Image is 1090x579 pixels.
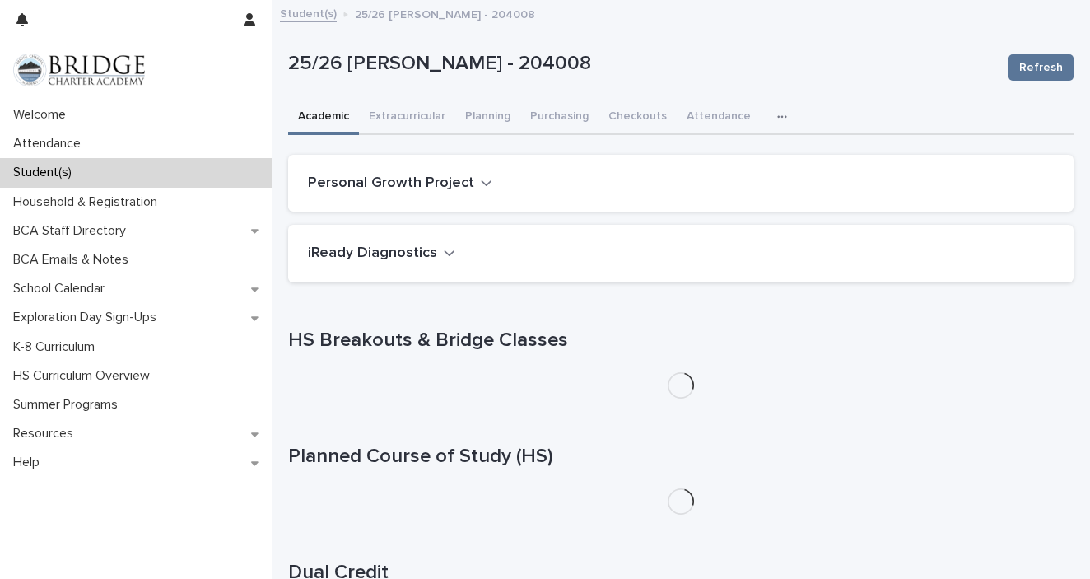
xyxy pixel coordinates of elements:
[308,175,492,193] button: Personal Growth Project
[7,165,85,180] p: Student(s)
[455,100,520,135] button: Planning
[355,4,535,22] p: 25/26 [PERSON_NAME] - 204008
[288,445,1074,469] h1: Planned Course of Study (HS)
[359,100,455,135] button: Extracurricular
[7,397,131,413] p: Summer Programs
[288,100,359,135] button: Academic
[7,136,94,152] p: Attendance
[1019,59,1063,76] span: Refresh
[677,100,761,135] button: Attendance
[280,3,337,22] a: Student(s)
[308,245,437,263] h2: iReady Diagnostics
[7,455,53,470] p: Help
[13,54,145,86] img: V1C1m3IdTEidaUdm9Hs0
[308,175,474,193] h2: Personal Growth Project
[7,223,139,239] p: BCA Staff Directory
[288,329,1074,353] h1: HS Breakouts & Bridge Classes
[7,281,118,297] p: School Calendar
[288,52,995,76] p: 25/26 [PERSON_NAME] - 204008
[7,107,79,123] p: Welcome
[7,194,170,210] p: Household & Registration
[308,245,455,263] button: iReady Diagnostics
[599,100,677,135] button: Checkouts
[7,426,86,441] p: Resources
[1008,54,1074,81] button: Refresh
[7,310,170,325] p: Exploration Day Sign-Ups
[7,339,108,355] p: K-8 Curriculum
[7,368,163,384] p: HS Curriculum Overview
[520,100,599,135] button: Purchasing
[7,252,142,268] p: BCA Emails & Notes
